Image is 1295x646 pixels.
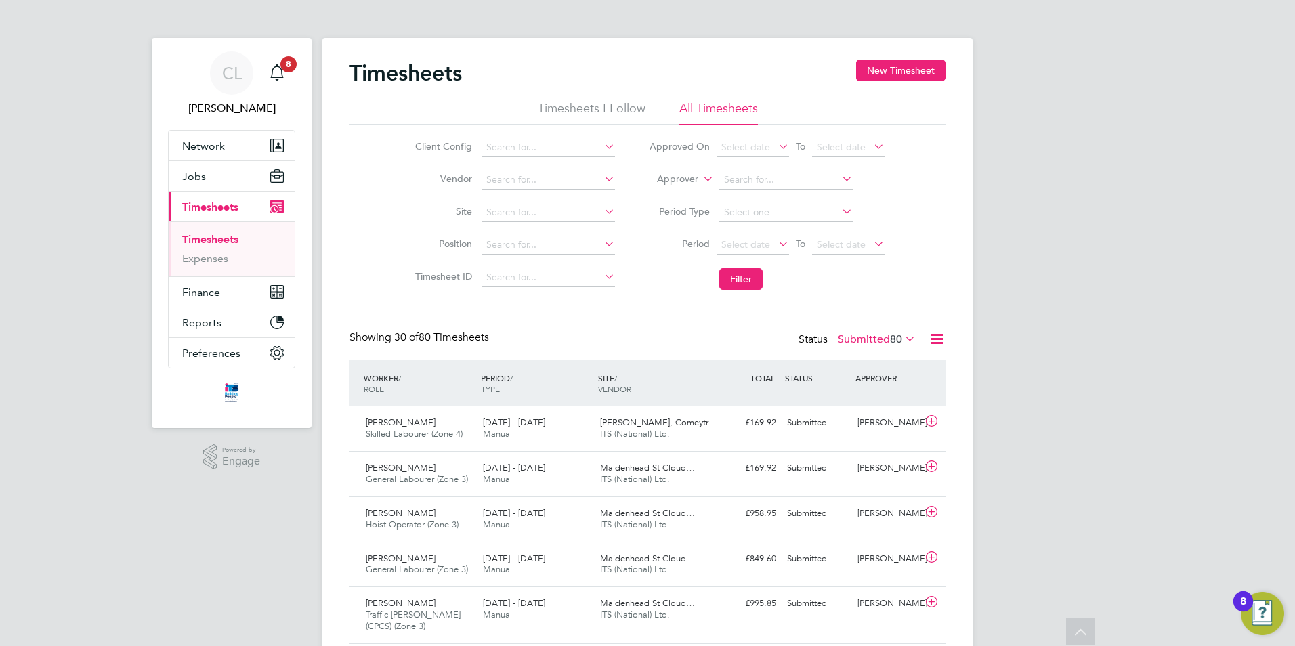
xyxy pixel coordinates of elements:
[222,444,260,456] span: Powered by
[366,473,468,485] span: General Labourer (Zone 3)
[169,131,295,160] button: Network
[1240,601,1246,619] div: 8
[679,100,758,125] li: All Timesheets
[168,100,295,116] span: Chelsea Lawford
[169,277,295,307] button: Finance
[600,473,670,485] span: ITS (National) Ltd.
[482,138,615,157] input: Search for...
[598,383,631,394] span: VENDOR
[366,416,436,428] span: [PERSON_NAME]
[483,597,545,609] span: [DATE] - [DATE]
[483,428,512,439] span: Manual
[366,462,436,473] span: [PERSON_NAME]
[600,563,670,575] span: ITS (National) Ltd.
[719,203,853,222] input: Select one
[600,416,717,428] span: [PERSON_NAME], Comeytr…
[364,383,384,394] span: ROLE
[792,235,809,253] span: To
[168,382,295,404] a: Go to home page
[366,428,463,439] span: Skilled Labourer (Zone 4)
[182,316,221,329] span: Reports
[721,238,770,251] span: Select date
[782,548,852,570] div: Submitted
[222,64,242,82] span: CL
[182,200,238,213] span: Timesheets
[169,338,295,368] button: Preferences
[614,372,617,383] span: /
[637,173,698,186] label: Approver
[890,332,902,346] span: 80
[711,412,782,434] div: £169.92
[169,192,295,221] button: Timesheets
[222,382,241,404] img: itsconstruction-logo-retina.png
[483,416,545,428] span: [DATE] - [DATE]
[182,347,240,360] span: Preferences
[600,553,695,564] span: Maidenhead St Cloud…
[711,548,782,570] div: £849.60
[721,141,770,153] span: Select date
[366,507,436,519] span: [PERSON_NAME]
[182,170,206,183] span: Jobs
[411,238,472,250] label: Position
[366,609,461,632] span: Traffic [PERSON_NAME] (CPCS) (Zone 3)
[411,270,472,282] label: Timesheet ID
[782,366,852,390] div: STATUS
[711,457,782,479] div: £169.92
[711,593,782,615] div: £995.85
[649,205,710,217] label: Period Type
[411,140,472,152] label: Client Config
[719,171,853,190] input: Search for...
[719,268,763,290] button: Filter
[483,563,512,575] span: Manual
[817,238,866,251] span: Select date
[792,137,809,155] span: To
[169,307,295,337] button: Reports
[182,233,238,246] a: Timesheets
[398,372,401,383] span: /
[483,519,512,530] span: Manual
[799,330,918,349] div: Status
[169,161,295,191] button: Jobs
[349,330,492,345] div: Showing
[711,502,782,525] div: £958.95
[649,140,710,152] label: Approved On
[481,383,500,394] span: TYPE
[482,171,615,190] input: Search for...
[649,238,710,250] label: Period
[366,553,436,564] span: [PERSON_NAME]
[483,553,545,564] span: [DATE] - [DATE]
[856,60,946,81] button: New Timesheet
[600,428,670,439] span: ITS (National) Ltd.
[595,366,712,401] div: SITE
[168,51,295,116] a: CL[PERSON_NAME]
[482,203,615,222] input: Search for...
[782,502,852,525] div: Submitted
[349,60,462,87] h2: Timesheets
[222,456,260,467] span: Engage
[483,609,512,620] span: Manual
[394,330,489,344] span: 80 Timesheets
[477,366,595,401] div: PERIOD
[817,141,866,153] span: Select date
[366,519,459,530] span: Hoist Operator (Zone 3)
[852,502,922,525] div: [PERSON_NAME]
[483,507,545,519] span: [DATE] - [DATE]
[366,597,436,609] span: [PERSON_NAME]
[510,372,513,383] span: /
[263,51,291,95] a: 8
[182,252,228,265] a: Expenses
[600,519,670,530] span: ITS (National) Ltd.
[360,366,477,401] div: WORKER
[411,205,472,217] label: Site
[394,330,419,344] span: 30 of
[852,548,922,570] div: [PERSON_NAME]
[852,366,922,390] div: APPROVER
[482,268,615,287] input: Search for...
[1241,592,1284,635] button: Open Resource Center, 8 new notifications
[152,38,312,428] nav: Main navigation
[600,609,670,620] span: ITS (National) Ltd.
[600,597,695,609] span: Maidenhead St Cloud…
[203,444,261,470] a: Powered byEngage
[483,462,545,473] span: [DATE] - [DATE]
[482,236,615,255] input: Search for...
